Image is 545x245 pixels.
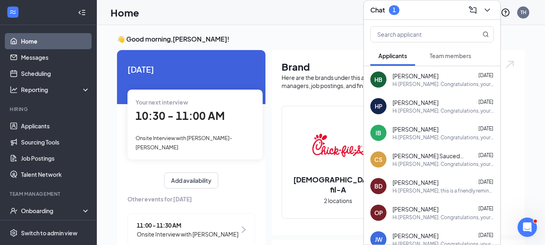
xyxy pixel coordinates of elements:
[478,152,493,158] span: [DATE]
[393,125,439,133] span: [PERSON_NAME]
[21,65,90,82] a: Scheduling
[21,207,83,215] div: Onboarding
[21,33,90,49] a: Home
[393,152,465,160] span: [PERSON_NAME] Saucedo_Bustos
[282,174,394,195] h2: [DEMOGRAPHIC_DATA]-fil-A
[78,8,86,17] svg: Collapse
[478,232,493,238] span: [DATE]
[127,195,255,203] span: Other events for [DATE]
[482,31,489,38] svg: MagnifyingGlass
[21,134,90,150] a: Sourcing Tools
[430,52,471,59] span: Team members
[378,52,407,59] span: Applicants
[137,221,238,230] span: 11:00 - 11:30 AM
[164,172,218,188] button: Add availability
[374,75,382,84] div: HB
[478,126,493,132] span: [DATE]
[21,219,90,235] a: Team
[282,60,515,73] h1: Brand
[520,9,526,16] div: TH
[9,8,17,16] svg: WorkstreamLogo
[21,150,90,166] a: Job Postings
[374,182,382,190] div: BD
[376,129,381,137] div: IB
[468,5,478,15] svg: ComposeMessage
[375,235,382,243] div: JW
[117,35,525,44] h3: 👋 Good morning, [PERSON_NAME] !
[393,72,439,80] span: [PERSON_NAME]
[136,109,225,122] span: 10:30 - 11:00 AM
[136,98,188,106] span: Your next interview
[393,214,494,221] div: Hi [PERSON_NAME]. Congratulations, your meeting with [DEMOGRAPHIC_DATA]-fil-A for Back of House T...
[10,229,18,237] svg: Settings
[127,63,255,75] span: [DATE]
[393,6,396,13] div: 1
[374,209,383,217] div: OP
[501,8,510,17] svg: QuestionInfo
[478,72,493,78] span: [DATE]
[505,60,515,69] img: open.6027fd2a22e1237b5b06.svg
[324,196,352,205] span: 2 locations
[375,102,382,110] div: HP
[393,187,494,194] div: Hi [PERSON_NAME], this is a friendly reminder. Your meeting with [DEMOGRAPHIC_DATA]-fil-A for Gue...
[393,107,494,114] div: Hi [PERSON_NAME]. Congratulations, your meeting with [DEMOGRAPHIC_DATA]-fil-A for Back-of-House T...
[136,135,232,150] span: Onsite Interview with [PERSON_NAME]-[PERSON_NAME]
[21,49,90,65] a: Messages
[478,99,493,105] span: [DATE]
[137,230,238,239] span: Onsite Interview with [PERSON_NAME]
[393,134,494,141] div: Hi [PERSON_NAME]. Congratulations, your meeting with [DEMOGRAPHIC_DATA]-fil-A for Back of House T...
[466,4,479,17] button: ComposeMessage
[10,86,18,94] svg: Analysis
[393,232,439,240] span: [PERSON_NAME]
[282,73,515,90] div: Here are the brands under this account. Click into a brand to see your locations, managers, job p...
[393,81,494,88] div: Hi [PERSON_NAME]. Congratulations, your meeting with [DEMOGRAPHIC_DATA]-fil-A for Guest services ...
[374,155,382,163] div: CS
[21,166,90,182] a: Talent Network
[10,207,18,215] svg: UserCheck
[370,6,385,15] h3: Chat
[21,229,77,237] div: Switch to admin view
[393,205,439,213] span: [PERSON_NAME]
[21,86,90,94] div: Reporting
[371,27,466,42] input: Search applicant
[482,5,492,15] svg: ChevronDown
[10,191,88,197] div: Team Management
[393,161,494,168] div: Hi [PERSON_NAME]. Congratulations, your meeting with [DEMOGRAPHIC_DATA]-fil-A for Back of House T...
[111,6,139,19] h1: Home
[478,205,493,211] span: [DATE]
[518,218,537,237] iframe: Intercom live chat
[393,98,439,107] span: [PERSON_NAME]
[21,118,90,134] a: Applicants
[478,179,493,185] span: [DATE]
[481,4,494,17] button: ChevronDown
[393,178,439,186] span: [PERSON_NAME]
[10,106,88,113] div: Hiring
[312,119,364,171] img: Chick-fil-A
